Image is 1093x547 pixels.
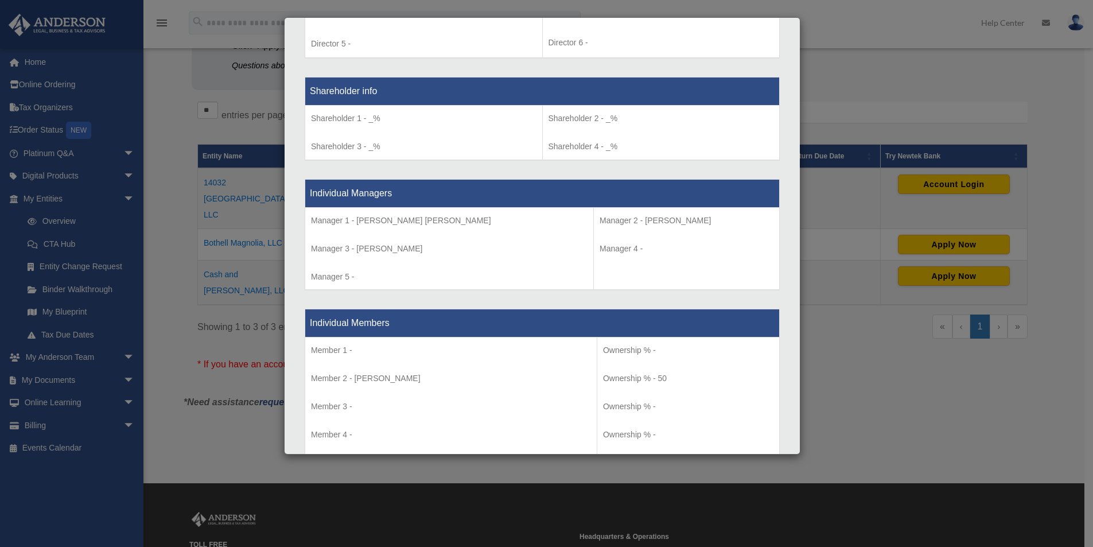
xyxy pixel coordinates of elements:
p: Member 1 - [311,343,591,358]
th: Individual Members [305,309,780,337]
th: Individual Managers [305,179,780,207]
p: Member 4 - [311,428,591,442]
p: Ownership % - [603,428,773,442]
p: Member 2 - [PERSON_NAME] [311,371,591,386]
p: Shareholder 1 - _% [311,111,536,126]
p: Director 6 - [549,36,774,50]
p: Shareholder 2 - _% [549,111,774,126]
p: Shareholder 4 - _% [549,139,774,154]
p: Manager 2 - [PERSON_NAME] [600,214,773,228]
p: Member 3 - [311,399,591,414]
p: Ownership % - 50 [603,371,773,386]
p: Manager 3 - [PERSON_NAME] [311,242,588,256]
p: Manager 1 - [PERSON_NAME] [PERSON_NAME] [311,214,588,228]
p: Manager 5 - [311,270,588,284]
th: Shareholder info [305,77,780,106]
p: Shareholder 3 - _% [311,139,536,154]
p: Manager 4 - [600,242,773,256]
p: Ownership % - [603,399,773,414]
p: Ownership % - [603,343,773,358]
